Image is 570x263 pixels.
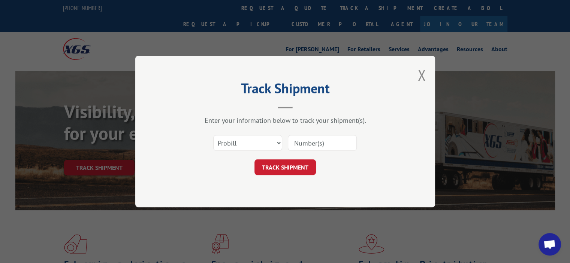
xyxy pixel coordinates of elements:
[173,83,398,97] h2: Track Shipment
[539,233,561,256] div: Open chat
[417,65,426,85] button: Close modal
[173,116,398,125] div: Enter your information below to track your shipment(s).
[254,159,316,175] button: TRACK SHIPMENT
[288,135,357,151] input: Number(s)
